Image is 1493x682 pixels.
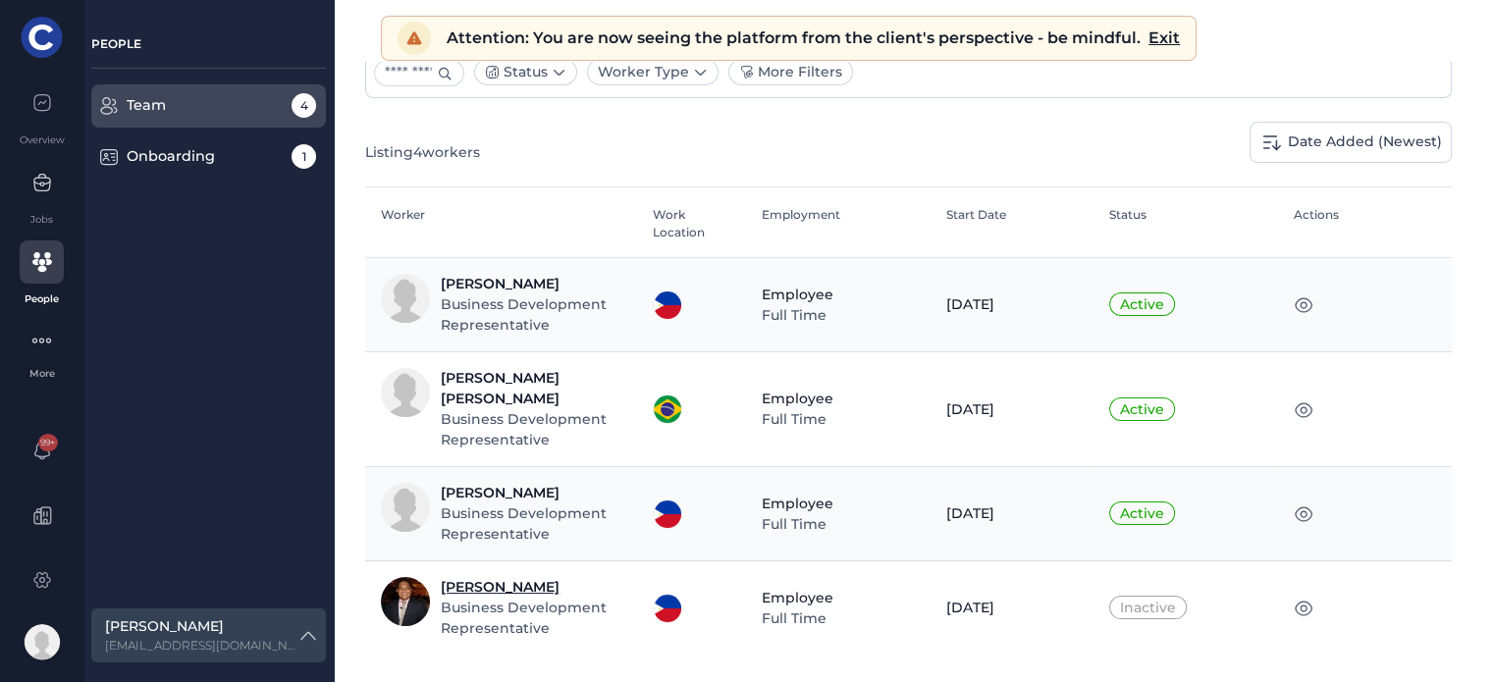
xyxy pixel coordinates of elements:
button: Status [475,60,576,84]
td: [DATE] [931,561,1093,656]
div: Listing 4 workers [365,142,480,163]
div: Business Development Representative [441,503,621,545]
td: [DATE] [931,258,1093,352]
th: Worker [365,186,637,257]
div: Business Development Representative [441,598,621,639]
span: 1 [292,144,316,169]
div: Full Time [761,608,914,629]
span: PEOPLE [91,36,141,51]
a: [PERSON_NAME] [441,484,560,501]
img: Philippines [653,499,682,529]
img: Philippines [653,594,682,623]
th: Actions [1278,186,1452,257]
label: [PERSON_NAME] [105,616,296,637]
div: Overview [20,132,65,147]
div: Full Time [761,409,914,430]
span: 4 [292,93,316,118]
th: Start Date [931,186,1093,257]
a: More Filters [728,59,853,85]
div: More [8,366,76,381]
button: More Filters [729,60,852,84]
div: Exit [1148,26,1180,50]
th: Status [1093,186,1278,257]
span: Inactive [1109,596,1187,619]
button: Worker Type [588,60,718,84]
th: Employment [745,186,930,257]
div: Full Time [761,305,914,326]
span: 99+ [38,434,58,451]
div: Business Development Representative [441,294,621,336]
a: [PERSON_NAME] [441,275,560,292]
label: sallison@digitaled.com [105,637,296,655]
td: [DATE] [931,467,1093,561]
div: Onboarding [127,146,271,168]
span: Worker Type [598,62,689,82]
span: Status [504,62,548,82]
span: Employee [761,495,832,512]
div: People [25,291,59,306]
span: Employee [761,286,832,303]
td: [DATE] [931,352,1093,467]
span: Employee [761,390,832,407]
span: Employee [761,589,832,606]
img: cropped-image_666277a97a23d821045b9cdd_FGNRSN0JTA.jpeg [381,577,430,626]
span: Active [1109,501,1175,525]
span: Active [1109,292,1175,316]
th: Work Location [637,186,746,257]
div: Business Development Representative [441,409,621,450]
img: Brazil [653,394,682,424]
span: Attention: You are now seeing the platform from the client's perspective - be mindful. [447,26,1141,50]
img: Philippines [653,290,682,320]
a: Date Added (Newest) [1250,122,1452,163]
span: Active [1109,397,1175,421]
a: [PERSON_NAME] [441,578,560,596]
div: Jobs [30,212,53,227]
div: Team [127,95,271,117]
div: Full Time [761,514,914,535]
a: [PERSON_NAME] [PERSON_NAME] [441,369,560,407]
